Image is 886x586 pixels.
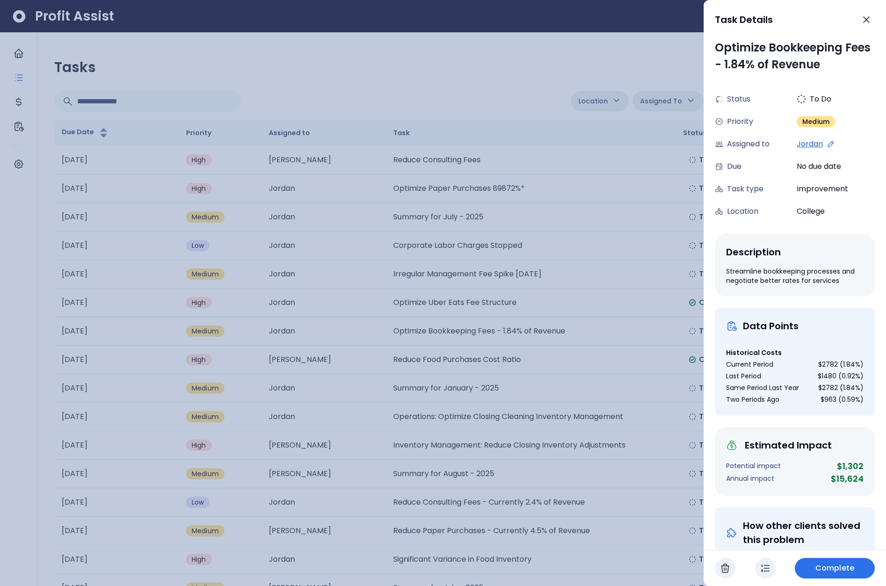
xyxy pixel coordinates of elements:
[810,94,831,105] span: To Do
[727,161,742,172] span: Due
[726,395,779,405] div: Two Periods Ago
[797,161,841,172] span: No due date
[727,183,764,195] span: Task type
[818,371,864,381] div: $1480 (0.92%)
[797,183,848,195] span: Improvement
[726,383,799,393] div: Same Period Last Year
[797,138,823,150] span: Jordan
[726,371,761,381] div: Last Period
[726,474,774,484] div: Annual impact
[795,558,875,579] button: Complete
[727,94,750,105] span: Status
[818,383,864,393] div: $2782 (1.84%)
[726,245,864,259] div: Description
[821,395,864,405] div: $963 (0.59%)
[715,13,850,27] div: Task Details
[727,138,770,150] span: Assigned to
[743,319,799,333] div: Data Points
[727,116,753,127] span: Priority
[797,206,825,217] span: College
[745,438,832,452] div: Estimated Impact
[818,360,864,369] div: $2782 (1.84%)
[831,472,864,485] div: $15,624
[726,461,781,471] div: Potential impact
[715,39,875,73] div: Optimize Bookkeeping Fees - 1.84% of Revenue
[727,206,758,217] span: Location
[726,348,864,358] p: Historical Costs
[743,519,864,547] div: How other clients solved this problem
[837,460,864,472] div: $1,302
[726,267,864,285] div: Streamline bookkeeping processes and negotiate better rates for services
[802,117,829,126] span: Medium
[797,94,806,104] img: todo
[815,563,854,574] span: Complete
[726,360,773,369] div: Current Period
